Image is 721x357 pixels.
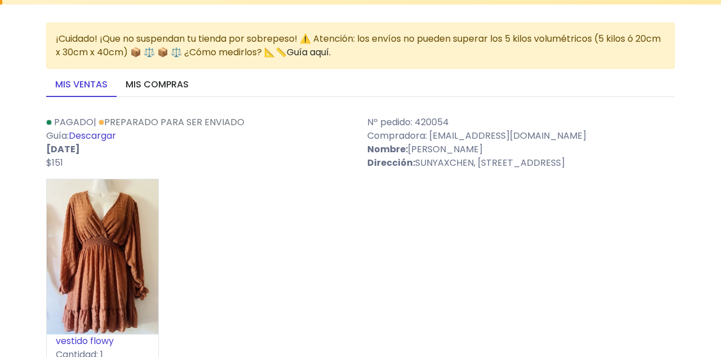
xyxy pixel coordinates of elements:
p: [DATE] [46,143,354,156]
span: $151 [46,156,63,169]
a: vestido flowy [56,334,114,347]
strong: Dirección: [367,156,415,169]
span: Pagado [54,116,94,129]
strong: Nombre: [367,143,408,156]
a: Guía aquí. [287,46,331,59]
a: Preparado para ser enviado [99,116,244,129]
a: Mis compras [117,73,198,97]
span: ¡Cuidado! ¡Que no suspendan tu tienda por sobrepeso! ⚠️ Atención: los envíos no pueden superar lo... [56,32,661,59]
p: Nº pedido: 420054 [367,116,675,129]
p: SUNYAXCHEN, [STREET_ADDRESS] [367,156,675,170]
a: Descargar [69,129,116,142]
img: small_1754962285384.jpeg [47,179,158,334]
p: [PERSON_NAME] [367,143,675,156]
p: Compradora: [EMAIL_ADDRESS][DOMAIN_NAME] [367,129,675,143]
div: | Guía: [39,116,360,170]
a: Mis ventas [46,73,117,97]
